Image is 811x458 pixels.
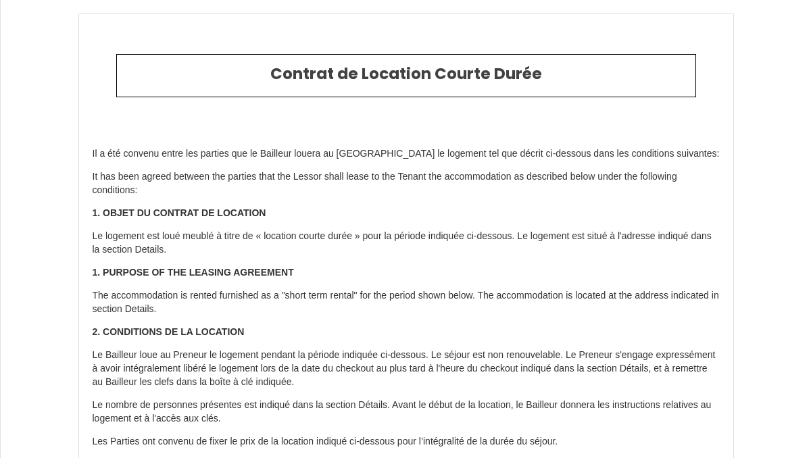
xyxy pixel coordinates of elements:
p: It has been agreed between the parties that the Lessor shall lease to the Tenant the accommodatio... [93,170,720,197]
strong: 1. OBJET DU CONTRAT DE LOCATION [93,207,266,218]
p: Les Parties ont convenu de fixer le prix de la location indiqué ci-dessous pour l’intégralité de ... [93,435,720,449]
h2: Contrat de Location Courte Durée [127,65,685,84]
p: Le Bailleur loue au Preneur le logement pendant la période indiquée ci-dessous. Le séjour est non... [93,349,720,389]
p: The accommodation is rented furnished as a "short term rental" for the period shown below. The ac... [93,289,720,316]
strong: 2. CONDITIONS DE LA LOCATION [93,326,245,337]
p: Il a été convenu entre les parties que le Bailleur louera au [GEOGRAPHIC_DATA] le logement tel qu... [93,147,720,161]
p: Le logement est loué meublé à titre de « location courte durée » pour la période indiquée ci-dess... [93,230,720,257]
p: Le nombre de personnes présentes est indiqué dans la section Détails. Avant le début de la locati... [93,399,720,426]
strong: 1. PURPOSE OF THE LEASING AGREEMENT [93,267,294,278]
